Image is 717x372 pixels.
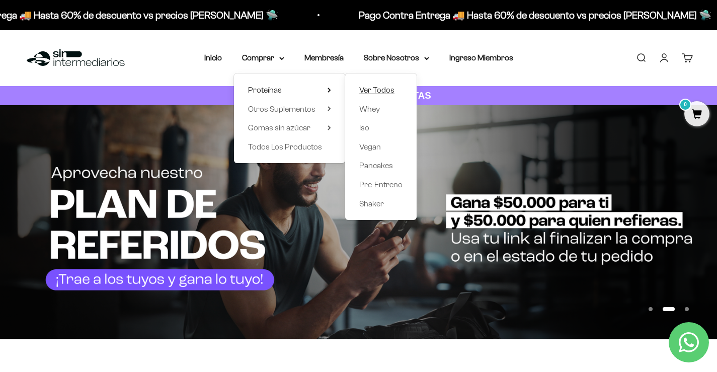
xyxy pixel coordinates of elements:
[359,105,380,113] span: Whey
[359,178,403,191] a: Pre-Entreno
[248,103,331,116] summary: Otros Suplementos
[359,142,381,151] span: Vegan
[679,99,691,111] mark: 0
[248,121,331,134] summary: Gomas sin azúcar
[359,161,393,170] span: Pancakes
[359,159,403,172] a: Pancakes
[337,7,689,23] p: Pago Contra Entrega 🚚 Hasta 60% de descuento vs precios [PERSON_NAME] 🛸
[248,140,331,154] a: Todos Los Productos
[248,142,322,151] span: Todos Los Productos
[359,123,369,132] span: Iso
[248,123,310,132] span: Gomas sin azúcar
[359,180,403,189] span: Pre-Entreno
[248,84,331,97] summary: Proteínas
[359,103,403,116] a: Whey
[204,53,222,62] a: Inicio
[364,51,429,64] summary: Sobre Nosotros
[304,53,344,62] a: Membresía
[359,197,403,210] a: Shaker
[359,140,403,154] a: Vegan
[684,109,709,120] a: 0
[449,53,513,62] a: Ingreso Miembros
[359,86,394,94] span: Ver Todos
[242,51,284,64] summary: Comprar
[248,86,282,94] span: Proteínas
[359,199,384,208] span: Shaker
[359,84,403,97] a: Ver Todos
[359,121,403,134] a: Iso
[248,105,315,113] span: Otros Suplementos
